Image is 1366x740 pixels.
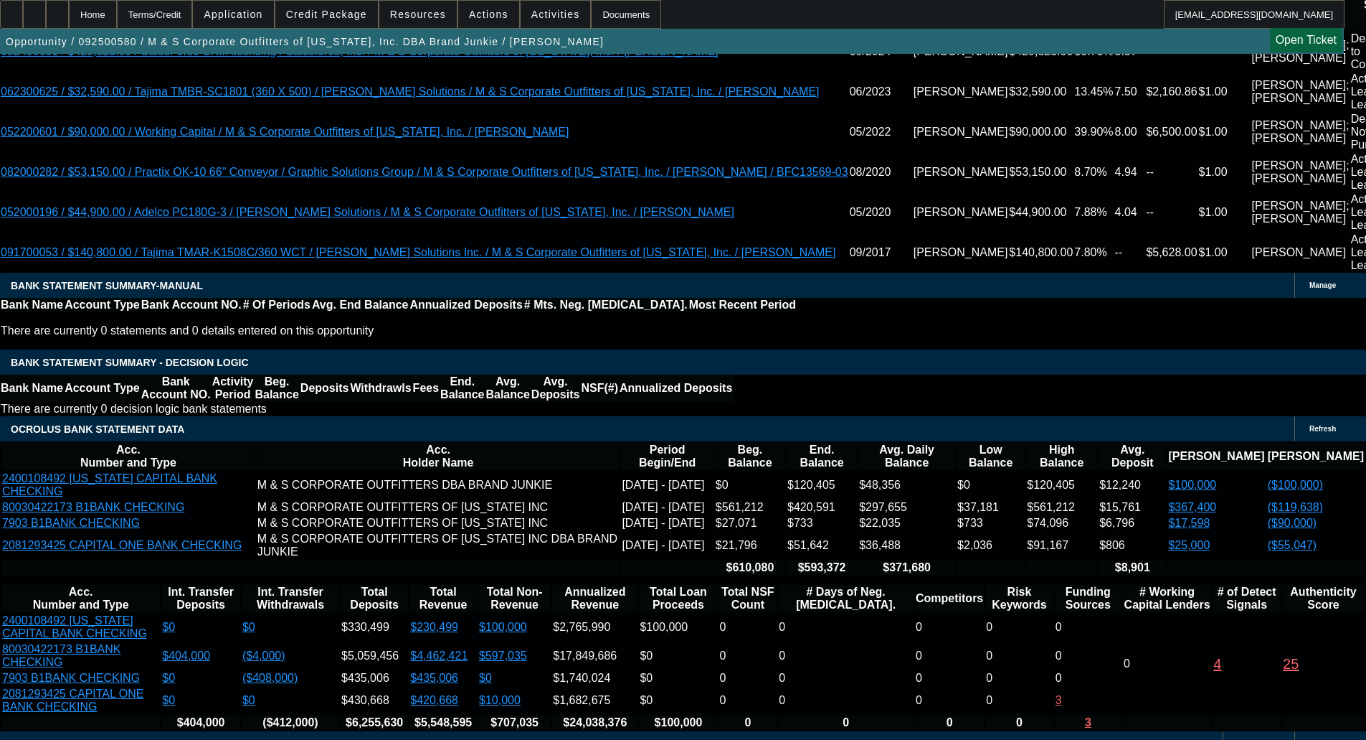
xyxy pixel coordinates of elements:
a: Open Ticket [1270,28,1342,52]
th: $5,548,595 [409,716,477,730]
th: Account Type [64,375,141,402]
td: 0 [915,614,984,641]
td: $91,167 [1026,532,1097,559]
th: Bank Account NO. [141,375,212,402]
th: # Mts. Neg. [MEDICAL_DATA]. [523,298,688,312]
td: [PERSON_NAME] [913,233,1009,273]
td: $1.00 [1198,152,1251,192]
button: Credit Package [275,1,378,28]
th: Activity Period [212,375,255,402]
th: Authenticity Score [1282,585,1365,612]
td: 7.80% [1073,233,1114,273]
td: -- [1114,233,1146,273]
a: $10,000 [479,694,521,706]
a: 3 [1085,716,1091,729]
a: 80030422173 B1BANK CHECKING [2,501,184,513]
th: End. Balance [787,443,857,470]
a: $0 [242,694,255,706]
td: $15,761 [1099,500,1166,515]
td: $561,212 [715,500,785,515]
th: Total Loan Proceeds [639,585,717,612]
a: 2081293425 CAPITAL ONE BANK CHECKING [2,688,143,713]
th: # Of Periods [242,298,311,312]
td: 06/2023 [849,72,913,112]
a: $0 [479,672,492,684]
th: # Days of Neg. [MEDICAL_DATA]. [778,585,914,612]
td: $1.00 [1198,112,1251,152]
a: ($4,000) [242,650,285,662]
td: 7.50 [1114,72,1146,112]
th: Most Recent Period [688,298,797,312]
th: Int. Transfer Deposits [161,585,240,612]
td: $36,488 [858,532,955,559]
th: Avg. Daily Balance [858,443,955,470]
a: $0 [162,672,175,684]
td: $330,499 [341,614,408,641]
a: 091700053 / $140,800.00 / Tajima TMAR-K1508C/360 WCT / [PERSON_NAME] Solutions Inc. / M & S Corpo... [1,246,835,258]
td: $5,628.00 [1145,233,1197,273]
a: ($55,047) [1268,539,1317,551]
a: 082000282 / $53,150.00 / Practix OK-10 66" Conveyor / Graphic Solutions Group / M & S Corporate O... [1,166,848,178]
td: $12,240 [1099,472,1166,499]
th: Bank Account NO. [141,298,242,312]
a: $100,000 [1168,479,1216,491]
th: $24,038,376 [552,716,637,730]
td: -- [1145,192,1197,233]
td: 39.90% [1073,112,1114,152]
td: -- [1145,152,1197,192]
td: $21,796 [715,532,785,559]
td: 0 [1055,671,1121,685]
th: 0 [985,716,1053,730]
td: $74,096 [1026,516,1097,530]
th: Risk Keywords [985,585,1053,612]
td: $37,181 [957,500,1025,515]
a: $420,668 [410,694,458,706]
td: $0 [715,472,785,499]
td: 08/2020 [849,152,913,192]
td: [PERSON_NAME] [913,112,1009,152]
td: 8.00 [1114,112,1146,152]
a: 052000196 / $44,900.00 / Adelco PC180G-3 / [PERSON_NAME] Solutions / M & S Corporate Outfitters o... [1,206,734,218]
button: Activities [521,1,591,28]
td: 0 [915,642,984,670]
td: [PERSON_NAME] [913,192,1009,233]
th: # Working Capital Lenders [1123,585,1211,612]
td: [PERSON_NAME]; [PERSON_NAME] [1251,152,1350,192]
th: Total Revenue [409,585,477,612]
td: $53,150.00 [1008,152,1073,192]
td: 0 [985,642,1053,670]
td: $5,059,456 [341,642,408,670]
td: $120,405 [787,472,857,499]
a: $4,462,421 [410,650,468,662]
td: 0 [778,687,914,714]
td: $806 [1099,532,1166,559]
th: $8,901 [1099,561,1166,575]
span: Refresh [1309,425,1336,433]
td: $51,642 [787,532,857,559]
td: $1.00 [1198,233,1251,273]
th: [PERSON_NAME] [1267,443,1365,470]
td: 0 [915,687,984,714]
a: 052200601 / $90,000.00 / Working Capital / M & S Corporate Outfitters of [US_STATE], Inc. / [PERS... [1,126,569,138]
th: Int. Transfer Withdrawals [242,585,339,612]
td: M & S CORPORATE OUTFITTERS OF [US_STATE] INC DBA BRAND JUNKIE [257,532,620,559]
span: Credit Package [286,9,367,20]
td: 09/2017 [849,233,913,273]
div: $2,765,990 [553,621,637,634]
th: 0 [778,716,914,730]
th: Acc. Holder Name [257,443,620,470]
span: Opportunity / 092500580 / M & S Corporate Outfitters of [US_STATE], Inc. DBA Brand Junkie / [PERS... [6,36,604,47]
a: 3 [1056,694,1062,706]
div: $17,849,686 [553,650,637,662]
th: [PERSON_NAME] [1167,443,1265,470]
td: [PERSON_NAME] [913,72,1009,112]
td: $0 [957,472,1025,499]
td: [PERSON_NAME]; [PERSON_NAME] [1251,192,1350,233]
td: 0 [915,671,984,685]
div: $1,682,675 [553,694,637,707]
a: 2081293425 CAPITAL ONE BANK CHECKING [2,539,242,551]
th: Acc. Number and Type [1,585,160,612]
td: $733 [787,516,857,530]
a: 2400108492 [US_STATE] CAPITAL BANK CHECKING [2,472,217,497]
span: Bank Statement Summary - Decision Logic [11,357,249,368]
